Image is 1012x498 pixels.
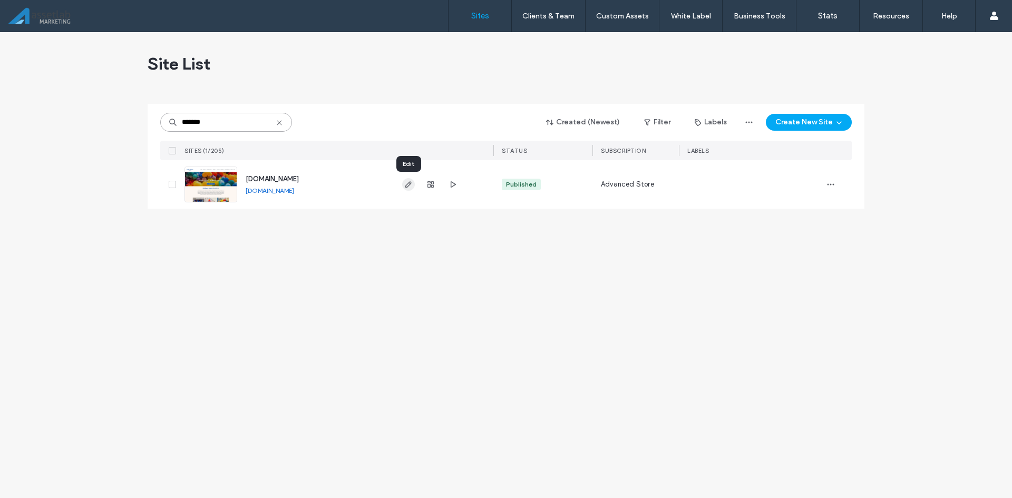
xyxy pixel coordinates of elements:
button: Labels [685,114,736,131]
span: LABELS [687,147,709,154]
span: SITES (1/205) [184,147,225,154]
span: STATUS [502,147,527,154]
button: Created (Newest) [537,114,629,131]
span: Help [24,7,45,17]
button: Create New Site [766,114,852,131]
label: Clients & Team [522,12,575,21]
div: Published [506,180,537,189]
span: SUBSCRIPTION [601,147,646,154]
label: Sites [471,11,489,21]
span: Site List [148,53,210,74]
a: [DOMAIN_NAME] [246,187,294,194]
label: Custom Assets [596,12,649,21]
label: Business Tools [734,12,785,21]
div: Edit [396,156,421,172]
button: Filter [634,114,681,131]
span: Advanced Store [601,179,654,190]
label: White Label [671,12,711,21]
a: [DOMAIN_NAME] [246,175,299,183]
